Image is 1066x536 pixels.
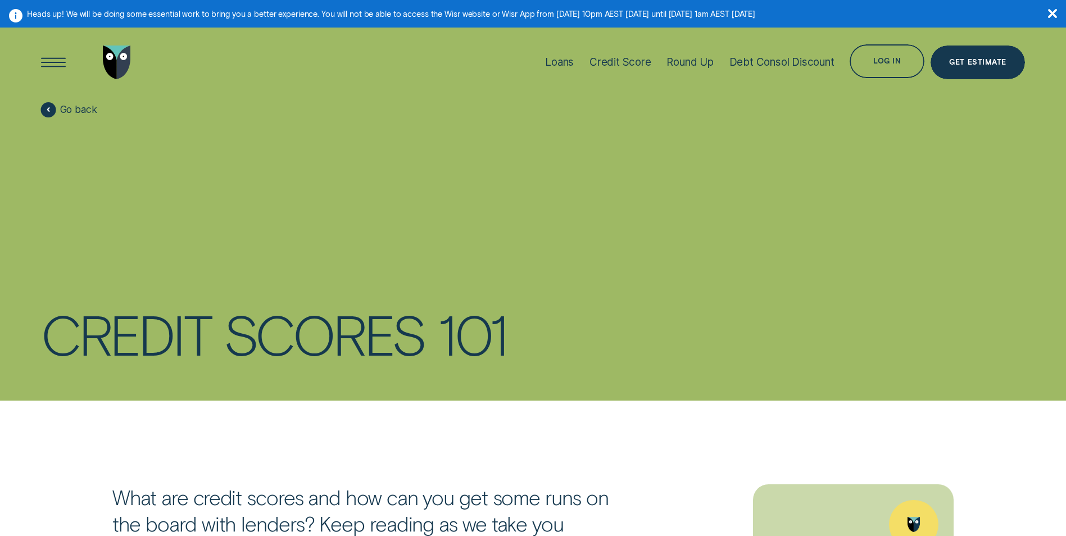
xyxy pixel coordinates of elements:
[545,25,574,99] a: Loans
[103,46,131,79] img: Wisr
[589,25,651,99] a: Credit Score
[60,103,97,116] span: Go back
[931,46,1025,79] a: Get Estimate
[666,25,714,99] a: Round Up
[438,308,506,360] div: 101
[224,308,425,360] div: scores
[729,25,834,99] a: Debt Consol Discount
[850,44,924,78] button: Log in
[41,308,1025,360] h1: Credit scores 101
[37,46,70,79] button: Open Menu
[41,308,211,360] div: Credit
[545,56,574,69] div: Loans
[666,56,714,69] div: Round Up
[729,56,834,69] div: Debt Consol Discount
[100,25,134,99] a: Go to home page
[41,102,97,117] a: Go back
[589,56,651,69] div: Credit Score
